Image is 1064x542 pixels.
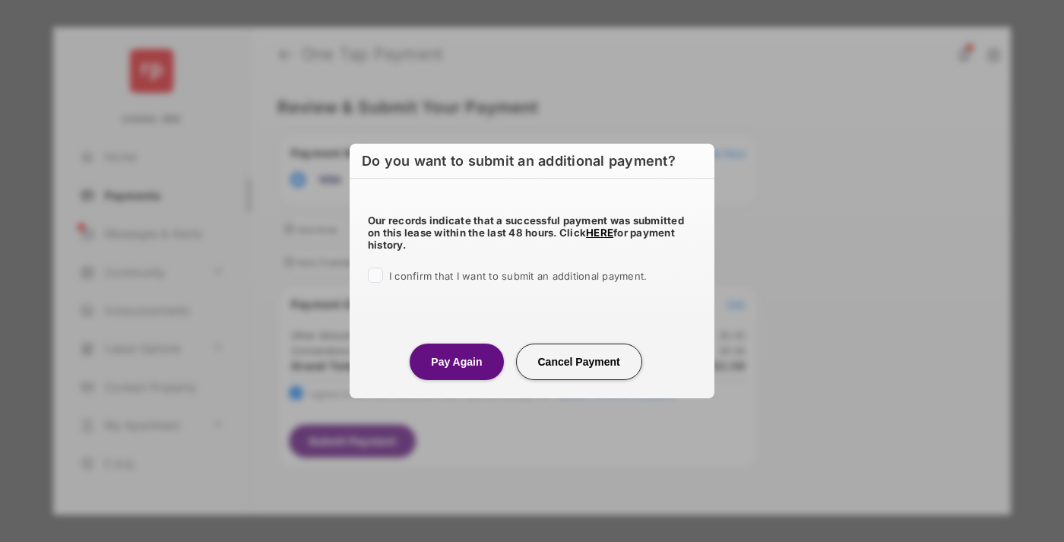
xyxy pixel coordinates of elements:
h5: Our records indicate that a successful payment was submitted on this lease within the last 48 hou... [368,214,696,251]
a: HERE [586,227,613,239]
button: Pay Again [410,344,503,380]
button: Cancel Payment [516,344,642,380]
h6: Do you want to submit an additional payment? [350,144,714,179]
span: I confirm that I want to submit an additional payment. [389,270,647,282]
